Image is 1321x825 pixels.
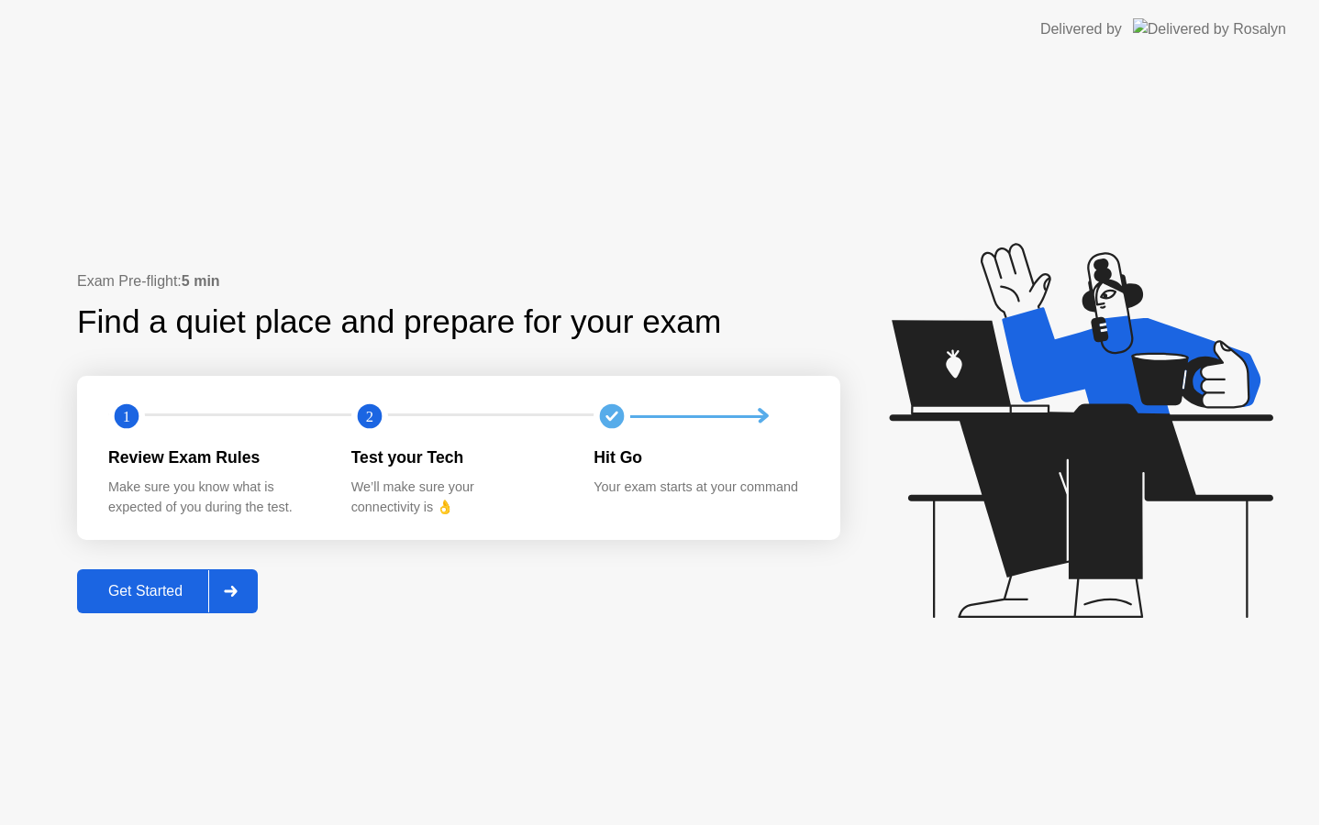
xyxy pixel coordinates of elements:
[182,273,220,289] b: 5 min
[123,408,130,425] text: 1
[108,478,322,517] div: Make sure you know what is expected of you during the test.
[351,445,565,469] div: Test your Tech
[594,478,807,498] div: Your exam starts at your command
[77,298,724,346] div: Find a quiet place and prepare for your exam
[77,569,258,613] button: Get Started
[1133,18,1286,39] img: Delivered by Rosalyn
[366,408,373,425] text: 2
[83,583,208,599] div: Get Started
[77,270,840,292] div: Exam Pre-flight:
[1040,18,1122,40] div: Delivered by
[351,478,565,517] div: We’ll make sure your connectivity is 👌
[108,445,322,469] div: Review Exam Rules
[594,445,807,469] div: Hit Go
